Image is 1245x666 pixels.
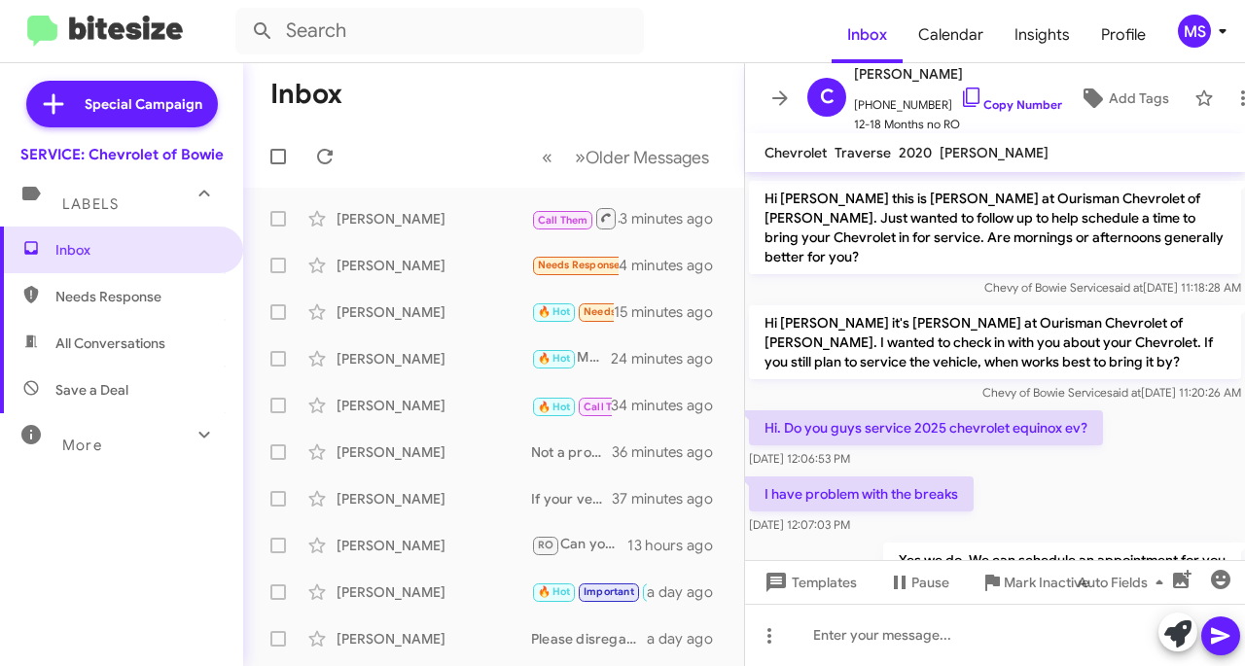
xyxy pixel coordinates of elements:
[538,585,571,598] span: 🔥 Hot
[531,629,647,648] div: Please disregard the system generated texts
[1161,15,1224,48] button: MS
[883,543,1241,578] p: Yes we do. We can schedule an appointment for you
[854,86,1062,115] span: [PHONE_NUMBER]
[999,7,1085,63] a: Insights
[26,81,218,127] a: Special Campaign
[745,565,872,600] button: Templates
[20,145,224,164] div: SERVICE: Chevrolet of Bowie
[619,256,729,275] div: 4 minutes ago
[337,536,531,555] div: [PERSON_NAME]
[820,82,835,113] span: C
[538,214,588,227] span: Call Them
[542,145,552,169] span: «
[531,393,612,417] div: Good morning [PERSON_NAME]! I saw you called in, were you able to get help?
[612,396,729,415] div: 34 minutes ago
[1062,81,1185,116] button: Add Tags
[749,410,1103,445] p: Hi. Do you guys service 2025 chevrolet equinox ev?
[911,565,949,600] span: Pause
[586,147,709,168] span: Older Messages
[584,585,634,598] span: Important
[55,287,221,306] span: Needs Response
[531,137,721,177] nav: Page navigation example
[563,137,721,177] button: Next
[531,442,612,462] div: Not a problem! If your vehicle is not ready for service please disregard they system generated te...
[627,536,729,555] div: 13 hours ago
[620,209,729,228] div: 3 minutes ago
[538,401,571,413] span: 🔥 Hot
[337,349,531,368] div: [PERSON_NAME]
[612,489,729,508] div: 37 minutes ago
[899,144,932,161] span: 2020
[984,280,1241,295] span: Chevy of Bowie Service [DATE] 11:18:28 AM
[62,437,102,454] span: More
[531,489,612,508] div: If your vehicle is not ready for service yet please disregard the system generated text messages
[337,629,531,648] div: [PERSON_NAME]
[235,8,644,54] input: Search
[337,396,531,415] div: [PERSON_NAME]
[1062,565,1187,600] button: Auto Fields
[337,582,531,602] div: [PERSON_NAME]
[1109,280,1143,295] span: said at
[647,582,729,602] div: a day ago
[531,206,620,230] div: I left a voicemail and my number [PERSON_NAME]. Contact me whenever you have time. Thank you
[584,401,634,413] span: Call Them
[761,565,857,600] span: Templates
[1107,385,1141,400] span: said at
[538,539,553,551] span: RO
[940,144,1049,161] span: [PERSON_NAME]
[960,97,1062,112] a: Copy Number
[854,115,1062,134] span: 12-18 Months no RO
[337,256,531,275] div: [PERSON_NAME]
[965,565,1105,600] button: Mark Inactive
[531,347,612,369] div: My pleasure! Have a great day
[854,62,1062,86] span: [PERSON_NAME]
[749,517,850,532] span: [DATE] 12:07:03 PM
[584,305,666,318] span: Needs Response
[337,209,531,228] div: [PERSON_NAME]
[575,145,586,169] span: »
[538,259,621,271] span: Needs Response
[538,352,571,365] span: 🔥 Hot
[614,302,729,322] div: 15 minutes ago
[647,629,729,648] div: a day ago
[612,442,729,462] div: 36 minutes ago
[55,380,128,400] span: Save a Deal
[612,349,729,368] div: 24 minutes ago
[749,476,974,511] p: I have problem with the breaks
[531,534,627,556] div: Can you take the gift and accept my invitation? Only 2 steps, take your free gifts from top-notch...
[749,181,1241,274] p: Hi [PERSON_NAME] this is [PERSON_NAME] at Ourisman Chevrolet of [PERSON_NAME]. Just wanted to fol...
[835,144,891,161] span: Traverse
[531,300,614,323] div: Yes thanx for checking
[749,451,850,466] span: [DATE] 12:06:53 PM
[538,305,571,318] span: 🔥 Hot
[1078,565,1171,600] span: Auto Fields
[903,7,999,63] a: Calendar
[337,442,531,462] div: [PERSON_NAME]
[1109,81,1169,116] span: Add Tags
[531,580,647,603] div: My pleasure
[765,144,827,161] span: Chevrolet
[1178,15,1211,48] div: MS
[832,7,903,63] a: Inbox
[337,489,531,508] div: [PERSON_NAME]
[872,565,965,600] button: Pause
[85,94,202,114] span: Special Campaign
[1004,565,1089,600] span: Mark Inactive
[530,137,564,177] button: Previous
[55,333,165,353] span: All Conversations
[531,254,619,276] div: I have problem with the breaks
[55,240,221,260] span: Inbox
[337,302,531,322] div: [PERSON_NAME]
[62,195,119,213] span: Labels
[1085,7,1161,63] a: Profile
[270,79,342,110] h1: Inbox
[982,385,1241,400] span: Chevy of Bowie Service [DATE] 11:20:26 AM
[749,305,1241,379] p: Hi [PERSON_NAME] it's [PERSON_NAME] at Ourisman Chevrolet of [PERSON_NAME]. I wanted to check in ...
